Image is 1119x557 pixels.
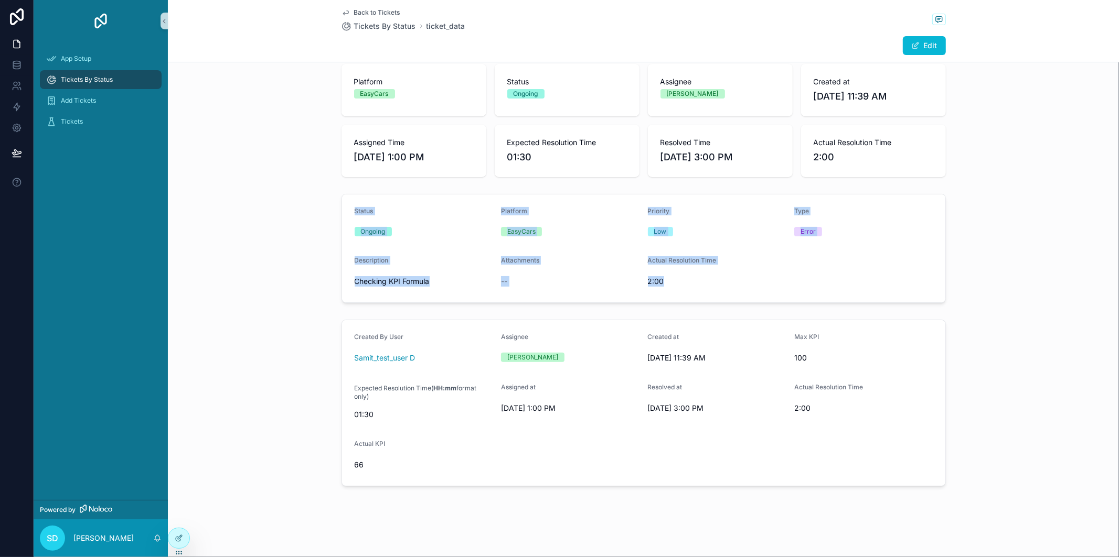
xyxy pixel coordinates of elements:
[355,384,493,401] span: Expected Resolution Time( format only)
[34,500,168,519] a: Powered by
[355,409,493,420] span: 01:30
[814,77,933,87] span: Created at
[434,384,457,392] strong: HH:mm
[667,89,719,99] div: [PERSON_NAME]
[660,150,780,165] span: [DATE] 3:00 PM
[814,137,933,148] span: Actual Resolution Time
[814,89,933,104] span: [DATE] 11:39 AM
[354,150,474,165] span: [DATE] 1:00 PM
[648,403,786,413] span: [DATE] 3:00 PM
[648,276,786,287] span: 2:00
[61,54,91,63] span: App Setup
[61,75,113,84] span: Tickets By Status
[40,112,162,131] a: Tickets
[355,207,374,215] span: Status
[342,8,400,17] a: Back to Tickets
[794,403,933,413] span: 2:00
[514,89,538,99] div: Ongoing
[507,227,536,236] div: EasyCars
[507,77,627,87] span: Status
[355,460,493,470] span: 66
[903,36,946,55] button: Edit
[794,383,863,391] span: Actual Resolution Time
[507,137,627,148] span: Expected Resolution Time
[794,353,933,363] span: 100
[648,353,786,363] span: [DATE] 11:39 AM
[342,21,416,31] a: Tickets By Status
[361,227,386,236] div: Ongoing
[427,21,465,31] a: ticket_data
[794,207,809,215] span: Type
[355,353,415,363] a: Samit_test_user D
[34,42,168,145] div: scrollable content
[794,333,819,341] span: Max KPI
[501,276,507,287] span: --
[61,96,96,105] span: Add Tickets
[648,383,683,391] span: Resolved at
[501,256,539,264] span: Attachments
[660,137,780,148] span: Resolved Time
[355,256,389,264] span: Description
[501,333,528,341] span: Assignee
[507,353,558,362] div: [PERSON_NAME]
[501,403,640,413] span: [DATE] 1:00 PM
[40,70,162,89] a: Tickets By Status
[40,91,162,110] a: Add Tickets
[354,8,400,17] span: Back to Tickets
[501,207,527,215] span: Platform
[73,533,134,543] p: [PERSON_NAME]
[40,49,162,68] a: App Setup
[40,506,76,514] span: Powered by
[354,137,474,148] span: Assigned Time
[354,77,474,87] span: Platform
[355,333,404,341] span: Created By User
[354,21,416,31] span: Tickets By Status
[654,227,667,236] div: Low
[801,227,816,236] div: Error
[501,383,536,391] span: Assigned at
[92,13,109,29] img: App logo
[648,333,679,341] span: Created at
[648,256,717,264] span: Actual Resolution Time
[648,207,670,215] span: Priority
[61,117,83,126] span: Tickets
[360,89,389,99] div: EasyCars
[660,77,780,87] span: Assignee
[507,150,627,165] span: 01:30
[814,150,933,165] span: 2:00
[355,440,386,447] span: Actual KPI
[47,532,58,544] span: SD
[355,276,493,287] span: Checking KPI Formula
